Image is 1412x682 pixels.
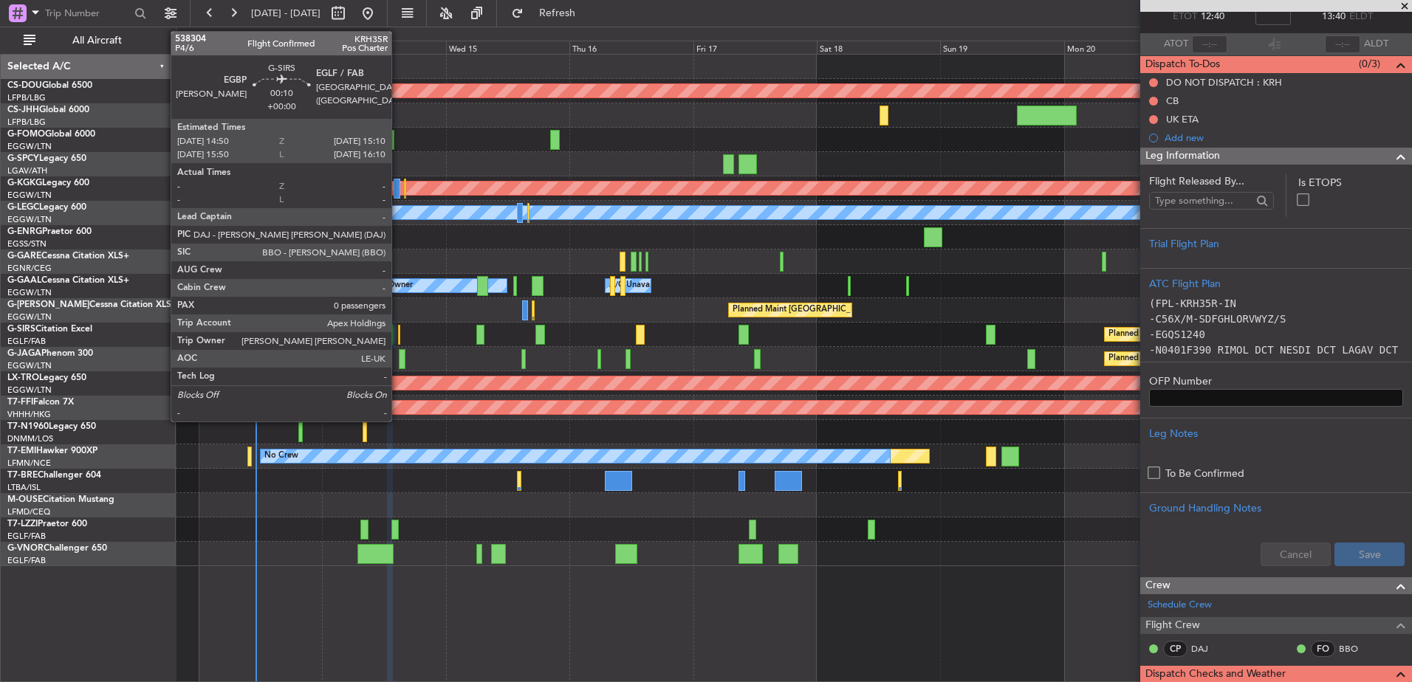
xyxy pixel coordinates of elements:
[7,495,114,504] a: M-OUSECitation Mustang
[7,203,39,212] span: G-LEGC
[7,336,46,347] a: EGLF/FAB
[7,252,41,261] span: G-GARE
[1191,642,1224,655] a: DAJ
[446,41,569,54] div: Wed 15
[7,300,89,309] span: G-[PERSON_NAME]
[38,35,156,46] span: All Aircraft
[1149,500,1403,516] div: Ground Handling Notes
[7,165,47,176] a: LGAV/ATH
[7,360,52,371] a: EGGW/LTN
[7,398,74,407] a: T7-FFIFalcon 7X
[7,311,52,323] a: EGGW/LTN
[1149,297,1236,309] code: (FPL-KRH35R-IN
[1339,642,1372,655] a: BBO
[7,214,52,225] a: EGGW/LTN
[7,203,86,212] a: G-LEGCLegacy 600
[7,520,38,528] span: T7-LZZI
[1145,148,1220,165] span: Leg Information
[179,30,204,42] div: [DATE]
[1322,10,1346,24] span: 13:40
[1149,373,1403,389] label: OFP Number
[7,130,95,139] a: G-FOMOGlobal 6000
[388,275,413,297] div: Owner
[7,385,52,396] a: EGGW/LTN
[7,422,49,431] span: T7-N1960
[1165,466,1244,481] label: To Be Confirmed
[1173,10,1197,24] span: ETOT
[7,447,36,455] span: T7-EMI
[1108,323,1284,345] div: Planned Maint Oxford ([GEOGRAPHIC_DATA])
[7,398,33,407] span: T7-FFI
[228,372,339,394] div: Planned Maint Riga (Riga Intl)
[7,130,45,139] span: G-FOMO
[7,300,171,309] a: G-[PERSON_NAME]Cessna Citation XLS
[239,275,300,297] div: A/C Unavailable
[16,29,160,52] button: All Aircraft
[1192,35,1227,53] input: --:--
[7,482,41,493] a: LTBA/ISL
[7,409,51,420] a: VHHH/HKG
[569,41,693,54] div: Thu 16
[1201,10,1224,24] span: 12:40
[7,227,92,236] a: G-ENRGPraetor 600
[7,276,129,285] a: G-GAALCessna Citation XLS+
[1148,598,1212,613] a: Schedule Crew
[7,81,42,90] span: CS-DOU
[1311,641,1335,657] div: FO
[1349,10,1373,24] span: ELDT
[1149,236,1403,252] div: Trial Flight Plan
[7,349,41,358] span: G-JAGA
[504,1,593,25] button: Refresh
[7,506,50,517] a: LFMD/CEQ
[7,422,96,431] a: T7-N1960Legacy 650
[1149,426,1403,441] div: Leg Notes
[7,106,39,114] span: CS-JHH
[7,471,101,480] a: T7-BREChallenger 604
[1149,173,1274,189] span: Flight Released By...
[7,531,46,542] a: EGLF/FAB
[7,544,107,553] a: G-VNORChallenger 650
[7,325,35,334] span: G-SIRS
[7,141,52,152] a: EGGW/LTN
[7,81,92,90] a: CS-DOUGlobal 6500
[1164,37,1188,52] span: ATOT
[7,544,44,553] span: G-VNOR
[7,458,51,469] a: LFMN/NCE
[7,447,97,455] a: T7-EMIHawker 900XP
[1149,276,1403,292] div: ATC Flight Plan
[733,299,965,321] div: Planned Maint [GEOGRAPHIC_DATA] ([GEOGRAPHIC_DATA])
[7,520,87,528] a: T7-LZZIPraetor 600
[251,7,321,20] span: [DATE] - [DATE]
[7,555,46,566] a: EGLF/FAB
[1166,94,1179,107] div: CB
[7,117,46,128] a: LFPB/LBG
[7,276,41,285] span: G-GAAL
[7,92,46,103] a: LFPB/LBG
[940,41,1063,54] div: Sun 19
[7,227,42,236] span: G-ENRG
[1165,131,1405,144] div: Add new
[7,263,52,274] a: EGNR/CEG
[7,179,89,187] a: G-KGKGLegacy 600
[7,154,39,163] span: G-SPCY
[7,373,86,382] a: LX-TROLegacy 650
[7,154,86,163] a: G-SPCYLegacy 650
[1166,76,1282,89] div: DO NOT DISPATCH : KRH
[7,106,89,114] a: CS-JHHGlobal 6000
[1166,113,1199,125] div: UK ETA
[817,41,940,54] div: Sat 18
[1298,175,1403,190] label: Is ETOPS
[7,179,42,187] span: G-KGKG
[7,190,52,201] a: EGGW/LTN
[322,41,445,54] div: Tue 14
[609,275,671,297] div: A/C Unavailable
[1108,348,1341,370] div: Planned Maint [GEOGRAPHIC_DATA] ([GEOGRAPHIC_DATA])
[1149,344,1398,371] code: -N0401F390 RIMOL DCT NESDI DCT LAGAV DCT INBAS DCT ERSON DCT GOW DCT
[7,433,53,444] a: DNMM/LOS
[7,325,92,334] a: G-SIRSCitation Excel
[527,8,589,18] span: Refresh
[1163,641,1187,657] div: CP
[1149,328,1205,340] code: -EGQS1240
[1064,41,1187,54] div: Mon 20
[1359,56,1380,72] span: (0/3)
